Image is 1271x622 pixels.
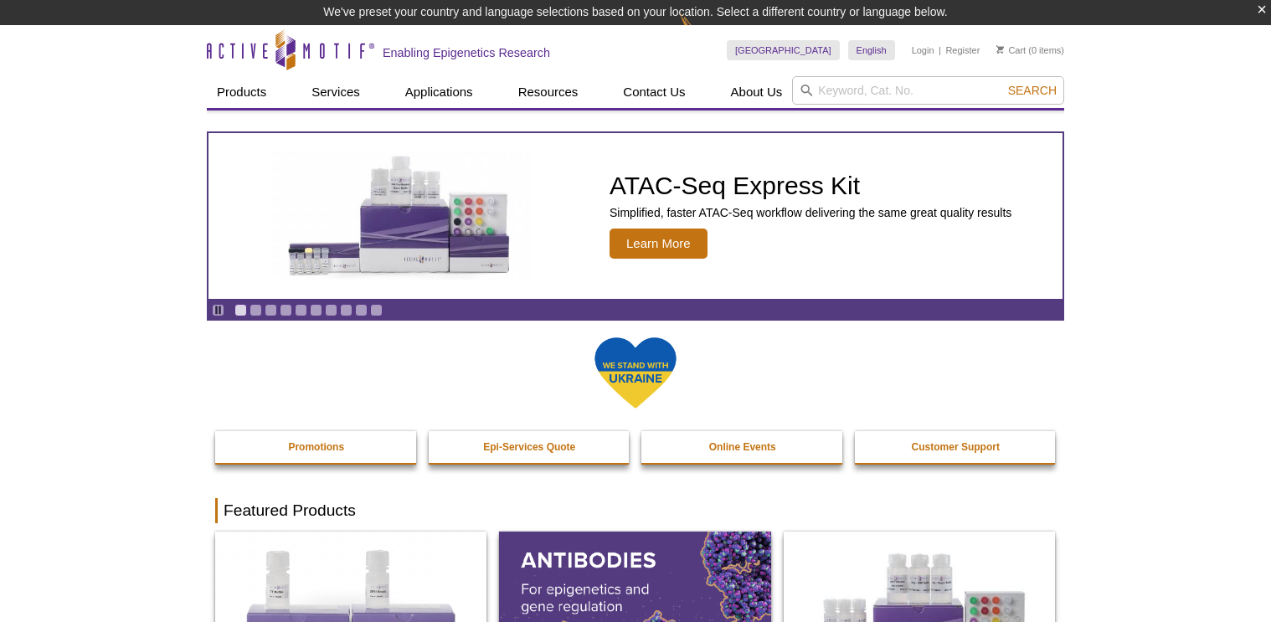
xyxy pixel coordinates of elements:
a: Go to slide 6 [310,304,322,316]
a: Go to slide 5 [295,304,307,316]
h2: Featured Products [215,498,1056,523]
strong: Online Events [709,441,776,453]
img: Your Cart [996,45,1004,54]
strong: Customer Support [912,441,1000,453]
a: Contact Us [613,76,695,108]
a: Login [912,44,934,56]
a: ATAC-Seq Express Kit ATAC-Seq Express Kit Simplified, faster ATAC-Seq workflow delivering the sam... [208,133,1063,299]
a: Online Events [641,431,844,463]
a: Go to slide 2 [250,304,262,316]
span: Learn More [610,229,708,259]
a: Toggle autoplay [212,304,224,316]
a: English [848,40,895,60]
a: Promotions [215,431,418,463]
article: ATAC-Seq Express Kit [208,133,1063,299]
a: Go to slide 7 [325,304,337,316]
a: Go to slide 10 [370,304,383,316]
img: Change Here [680,13,724,52]
p: Simplified, faster ATAC-Seq workflow delivering the same great quality results [610,205,1011,220]
span: Search [1008,84,1057,97]
strong: Epi-Services Quote [483,441,575,453]
h2: Enabling Epigenetics Research [383,45,550,60]
a: Go to slide 1 [234,304,247,316]
li: | [939,40,941,60]
h2: ATAC-Seq Express Kit [610,173,1011,198]
a: Customer Support [855,431,1057,463]
a: Cart [996,44,1026,56]
li: (0 items) [996,40,1064,60]
a: About Us [721,76,793,108]
a: Go to slide 9 [355,304,368,316]
a: Epi-Services Quote [429,431,631,463]
a: Register [945,44,980,56]
a: Applications [395,76,483,108]
img: ATAC-Seq Express Kit [263,152,539,280]
button: Search [1003,83,1062,98]
a: [GEOGRAPHIC_DATA] [727,40,840,60]
a: Go to slide 3 [265,304,277,316]
img: We Stand With Ukraine [594,336,677,410]
a: Go to slide 8 [340,304,352,316]
a: Go to slide 4 [280,304,292,316]
strong: Promotions [288,441,344,453]
input: Keyword, Cat. No. [792,76,1064,105]
a: Resources [508,76,589,108]
a: Products [207,76,276,108]
a: Services [301,76,370,108]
